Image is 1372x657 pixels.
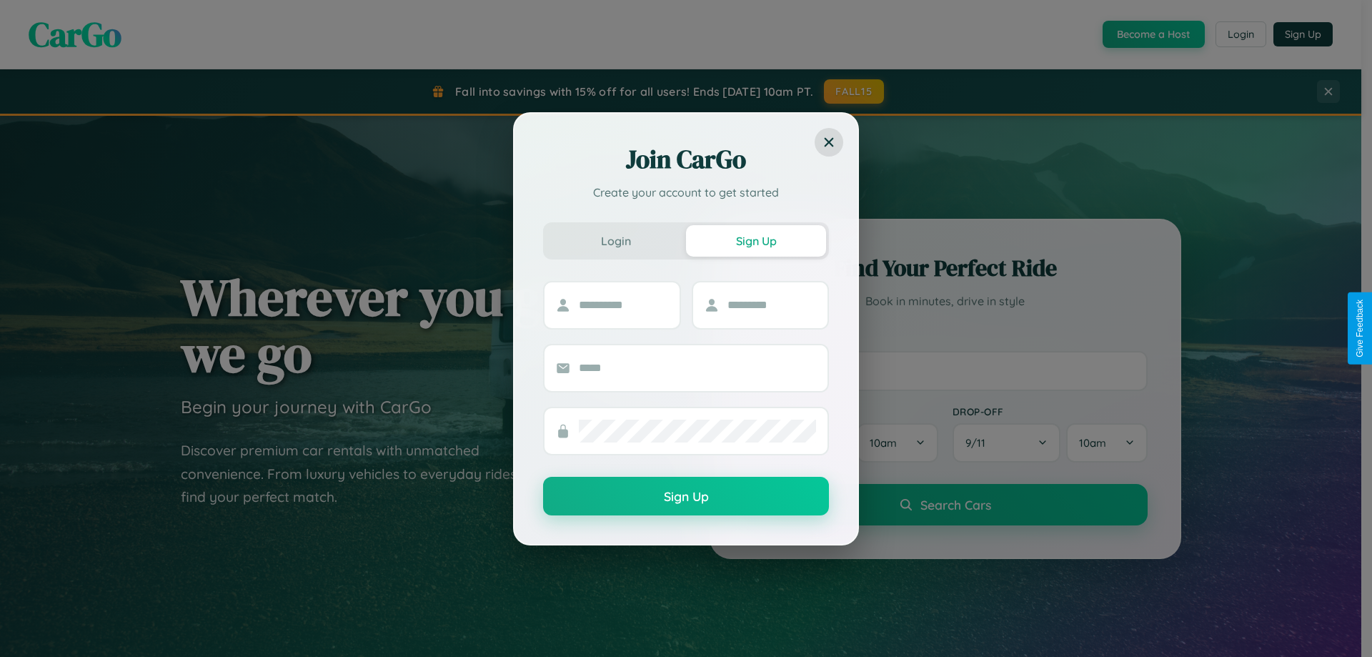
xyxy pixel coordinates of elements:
button: Login [546,225,686,257]
h2: Join CarGo [543,142,829,177]
button: Sign Up [543,477,829,515]
p: Create your account to get started [543,184,829,201]
button: Sign Up [686,225,826,257]
div: Give Feedback [1355,300,1365,357]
